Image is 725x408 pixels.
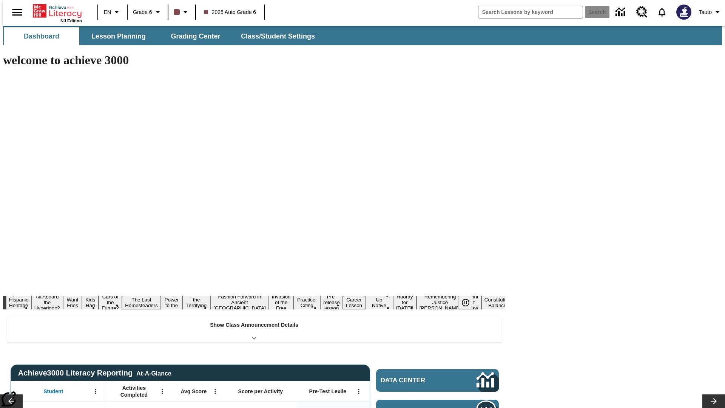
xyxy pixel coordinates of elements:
button: Class color is dark brown. Change class color [171,5,193,19]
button: Dashboard [4,27,79,45]
button: Open side menu [6,1,28,23]
div: Pause [458,296,481,309]
button: Slide 8 Attack of the Terrifying Tomatoes [182,290,210,315]
div: At-A-Glance [136,369,171,377]
a: Resource Center, Will open in new tab [632,2,652,22]
a: Home [33,3,82,19]
h1: welcome to achieve 3000 [3,53,505,67]
button: Select a new avatar [672,2,696,22]
div: SubNavbar [3,27,322,45]
button: Class/Student Settings [235,27,321,45]
button: Lesson carousel, Next [702,394,725,408]
button: Open Menu [90,386,101,397]
span: Grade 6 [133,8,152,16]
button: Slide 18 The Constitution's Balancing Act [481,290,518,315]
span: Pre-Test Lexile [309,388,347,395]
button: Slide 6 The Last Homesteaders [122,296,161,309]
button: Profile/Settings [696,5,725,19]
p: Show Class Announcement Details [210,321,298,329]
input: search field [478,6,583,18]
span: 2025 Auto Grade 6 [204,8,256,16]
span: Achieve3000 Literacy Reporting [18,369,171,377]
span: EN [104,8,111,16]
button: Slide 14 Cooking Up Native Traditions [365,290,393,315]
button: Slide 10 The Invasion of the Free CD [269,287,294,318]
span: Activities Completed [109,385,159,398]
button: Slide 4 Dirty Jobs Kids Had To Do [82,284,99,321]
span: Score per Activity [238,388,283,395]
button: Slide 11 Mixed Practice: Citing Evidence [293,290,320,315]
button: Slide 1 ¡Viva Hispanic Heritage Month! [6,290,31,315]
span: Student [43,388,63,395]
a: Notifications [652,2,672,22]
button: Lesson Planning [81,27,156,45]
button: Slide 7 Solar Power to the People [161,290,183,315]
button: Slide 15 Hooray for Constitution Day! [393,293,416,312]
span: Data Center [381,377,451,384]
button: Open Menu [210,386,221,397]
span: NJ Edition [60,19,82,23]
button: Grading Center [158,27,233,45]
a: Data Center [376,369,499,392]
button: Slide 16 Remembering Justice O'Connor [416,293,464,312]
span: Avg Score [180,388,207,395]
div: SubNavbar [3,26,722,45]
a: Data Center [611,2,632,23]
button: Slide 5 Cars of the Future? [99,293,122,312]
button: Slide 9 Fashion Forward in Ancient Rome [210,293,269,312]
button: Slide 2 All Aboard the Hyperloop? [31,293,63,312]
button: Open Menu [157,386,168,397]
img: Avatar [676,5,691,20]
button: Slide 3 Do You Want Fries With That? [63,284,82,321]
span: Tauto [699,8,712,16]
button: Grade: Grade 6, Select a grade [130,5,165,19]
div: Home [33,3,82,23]
button: Open Menu [353,386,364,397]
button: Language: EN, Select a language [100,5,125,19]
div: Show Class Announcement Details [7,317,501,343]
button: Pause [458,296,473,309]
button: Slide 12 Pre-release lesson [320,293,343,312]
button: Slide 13 Career Lesson [343,296,365,309]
